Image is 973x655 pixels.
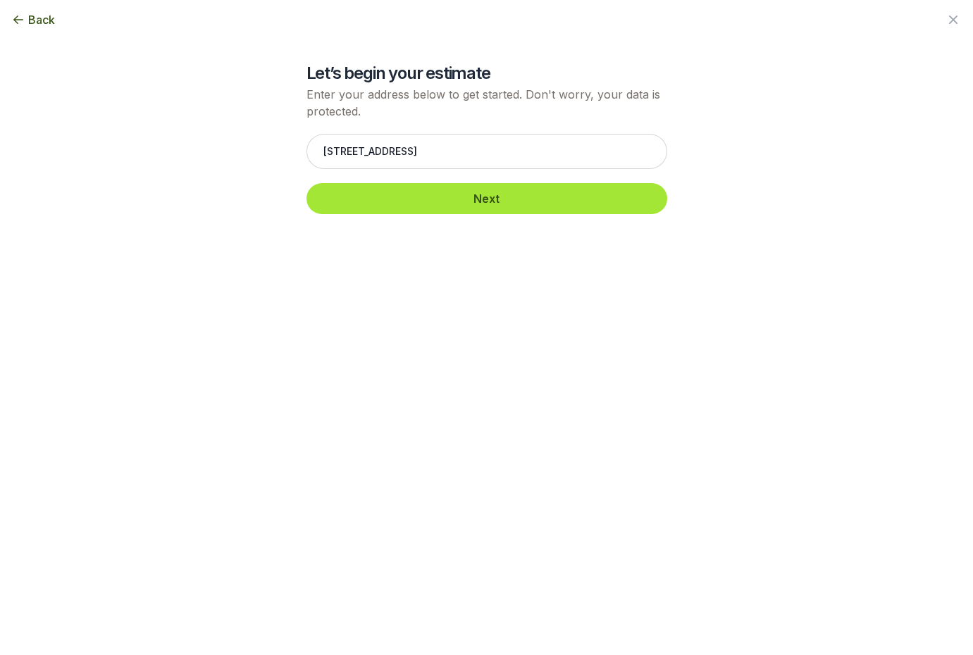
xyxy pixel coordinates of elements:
button: Next [306,183,667,214]
p: Enter your address below to get started. Don't worry, your data is protected. [306,86,667,120]
span: Back [28,11,55,28]
h2: Let’s begin your estimate [306,62,667,85]
button: Back [11,11,55,28]
input: Enter your address [306,134,667,169]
